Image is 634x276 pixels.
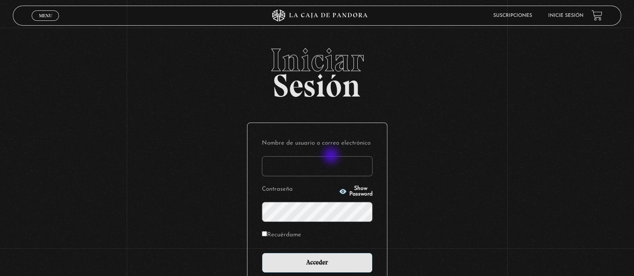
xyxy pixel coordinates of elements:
[262,137,373,150] label: Nombre de usuario o correo electrónico
[262,253,373,273] input: Acceder
[13,44,622,95] h2: Sesión
[349,186,373,197] span: Show Password
[591,10,602,21] a: View your shopping cart
[39,13,52,18] span: Menu
[262,229,301,242] label: Recuérdame
[13,44,622,76] span: Iniciar
[339,186,373,197] button: Show Password
[36,20,55,26] span: Cerrar
[262,231,267,236] input: Recuérdame
[548,13,583,18] a: Inicie sesión
[262,183,336,196] label: Contraseña
[493,13,532,18] a: Suscripciones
